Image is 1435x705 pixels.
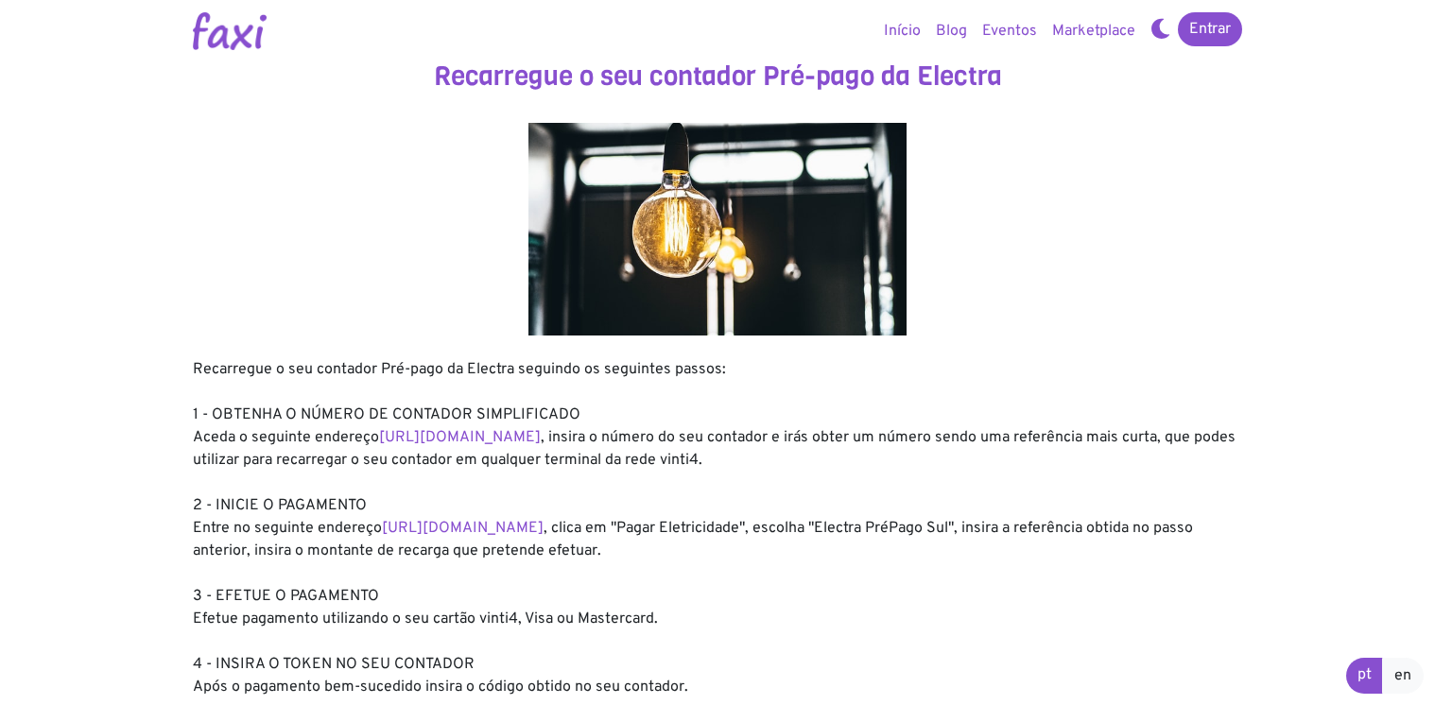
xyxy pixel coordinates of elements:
a: Blog [928,12,975,50]
a: [URL][DOMAIN_NAME] [382,519,544,538]
img: Logotipo Faxi Online [193,12,267,50]
a: en [1382,658,1424,694]
a: pt [1346,658,1383,694]
h3: Recarregue o seu contador Pré-pago da Electra [193,60,1242,93]
div: Recarregue o seu contador Pré-pago da Electra seguindo os seguintes passos: 1 - OBTENHA O NÚMERO ... [193,358,1242,698]
a: [URL][DOMAIN_NAME] [379,428,541,447]
a: Eventos [975,12,1045,50]
a: Marketplace [1045,12,1143,50]
img: energy.jpg [528,123,907,335]
a: Início [876,12,928,50]
a: Entrar [1178,12,1242,46]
